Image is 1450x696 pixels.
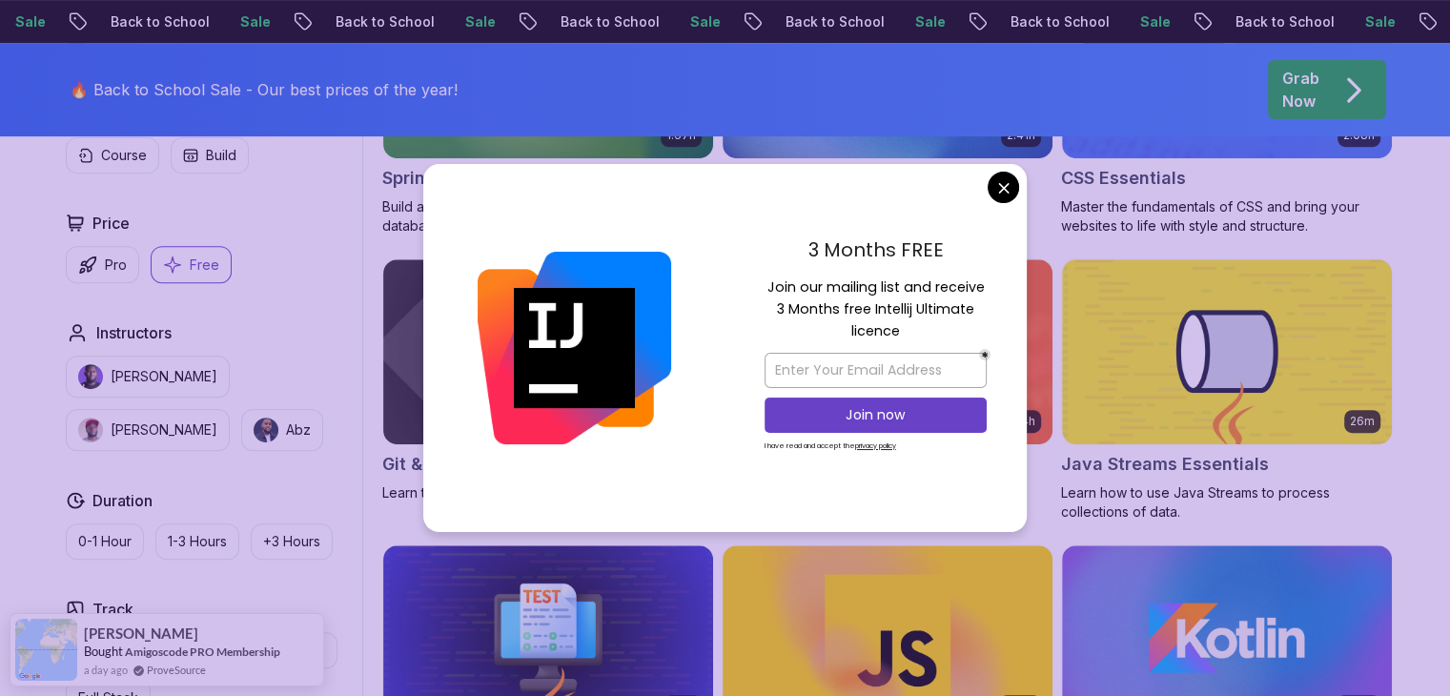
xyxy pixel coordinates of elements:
[251,523,333,560] button: +3 Hours
[382,451,608,478] h2: Git & GitHub Fundamentals
[111,367,217,386] p: [PERSON_NAME]
[15,619,77,681] img: provesource social proof notification image
[382,483,714,502] p: Learn the fundamentals of Git and GitHub.
[1061,483,1393,522] p: Learn how to use Java Streams to process collections of data.
[96,321,172,344] h2: Instructors
[105,256,127,275] p: Pro
[383,259,713,444] img: Git & GitHub Fundamentals card
[155,523,239,560] button: 1-3 Hours
[171,137,249,174] button: Build
[286,420,311,440] p: Abz
[92,12,222,31] p: Back to School
[84,644,123,659] span: Bought
[78,364,103,389] img: instructor img
[111,420,217,440] p: [PERSON_NAME]
[1282,67,1319,113] p: Grab Now
[1061,165,1186,192] h2: CSS Essentials
[78,532,132,551] p: 0-1 Hour
[1061,197,1393,235] p: Master the fundamentals of CSS and bring your websites to life with style and structure.
[66,356,230,398] button: instructor img[PERSON_NAME]
[992,12,1122,31] p: Back to School
[206,146,236,165] p: Build
[382,197,714,235] p: Build a CRUD API with Spring Boot and PostgreSQL database using Spring Data JPA and Spring AI
[897,12,958,31] p: Sale
[92,489,153,512] h2: Duration
[1217,12,1347,31] p: Back to School
[78,418,103,442] img: instructor img
[92,212,130,235] h2: Price
[317,12,447,31] p: Back to School
[92,598,133,621] h2: Track
[672,12,733,31] p: Sale
[1347,12,1408,31] p: Sale
[101,146,147,165] p: Course
[767,12,897,31] p: Back to School
[190,256,219,275] p: Free
[125,645,280,659] a: Amigoscode PRO Membership
[1061,258,1393,522] a: Java Streams Essentials card26mJava Streams EssentialsLearn how to use Java Streams to process co...
[263,532,320,551] p: +3 Hours
[1122,12,1183,31] p: Sale
[1350,414,1375,429] p: 26m
[168,532,227,551] p: 1-3 Hours
[66,137,159,174] button: Course
[66,523,144,560] button: 0-1 Hour
[241,409,323,451] button: instructor imgAbz
[222,12,283,31] p: Sale
[66,409,230,451] button: instructor img[PERSON_NAME]
[382,258,714,502] a: Git & GitHub Fundamentals cardGit & GitHub FundamentalsLearn the fundamentals of Git and GitHub.
[382,165,601,192] h2: Spring Boot for Beginners
[66,246,139,283] button: Pro
[151,246,232,283] button: Free
[70,78,458,101] p: 🔥 Back to School Sale - Our best prices of the year!
[447,12,508,31] p: Sale
[1061,451,1269,478] h2: Java Streams Essentials
[147,662,206,678] a: ProveSource
[84,662,128,678] span: a day ago
[254,418,278,442] img: instructor img
[542,12,672,31] p: Back to School
[84,625,198,642] span: [PERSON_NAME]
[1062,259,1392,444] img: Java Streams Essentials card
